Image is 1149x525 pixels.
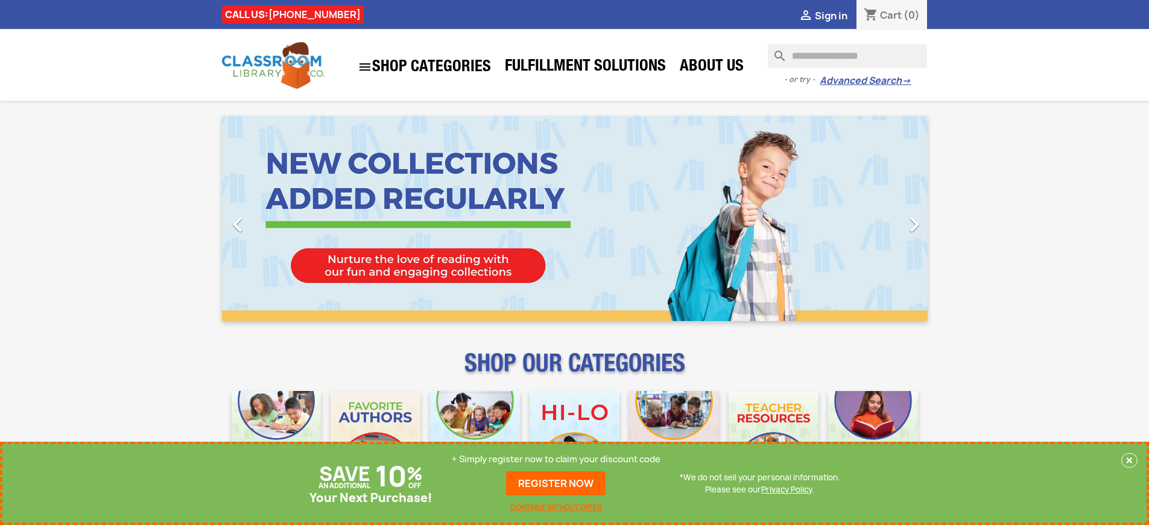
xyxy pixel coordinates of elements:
span: (0) [904,8,920,22]
a:  Sign in [799,9,847,22]
i:  [358,60,372,74]
img: CLC_Dyslexia_Mobile.jpg [828,391,918,481]
i: search [768,44,782,59]
p: SHOP OUR CATEGORIES [222,360,928,381]
a: SHOP CATEGORIES [352,54,497,80]
a: About Us [674,56,750,80]
a: Next [821,116,928,321]
i:  [223,209,253,240]
input: Search [768,44,927,68]
img: CLC_Phonics_And_Decodables_Mobile.jpg [430,391,520,481]
i: shopping_cart [864,8,878,23]
span: Cart [880,8,902,22]
i:  [899,209,929,240]
span: - or try - [784,74,820,86]
img: CLC_Bulk_Mobile.jpg [232,391,321,481]
img: CLC_Fiction_Nonfiction_Mobile.jpg [629,391,719,481]
img: CLC_Favorite_Authors_Mobile.jpg [331,391,420,481]
i:  [799,9,813,24]
a: Advanced Search→ [820,75,911,87]
a: Fulfillment Solutions [499,56,672,80]
img: CLC_Teacher_Resources_Mobile.jpg [729,391,818,481]
a: [PHONE_NUMBER] [268,8,361,21]
div: CALL US: [222,5,364,24]
a: Previous [222,116,328,321]
img: CLC_HiLo_Mobile.jpg [530,391,619,481]
span: → [902,75,911,87]
img: Classroom Library Company [222,42,324,89]
ul: Carousel container [222,116,928,321]
span: Sign in [815,9,847,22]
